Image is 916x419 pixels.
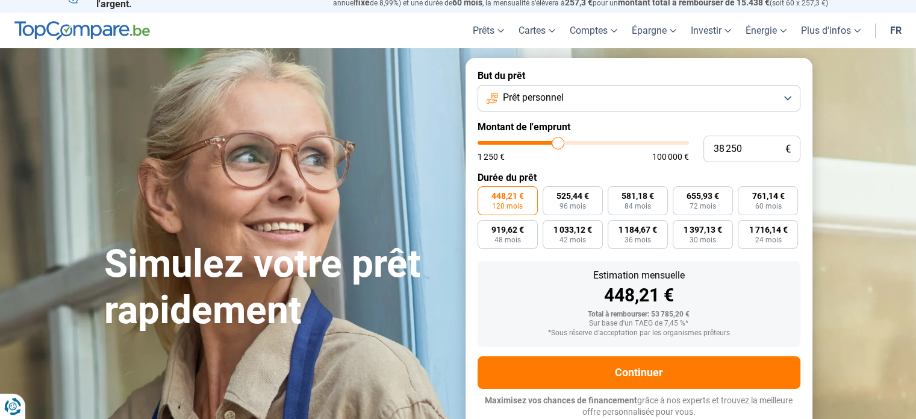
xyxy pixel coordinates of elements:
[485,395,637,405] span: Maximisez vos chances de financement
[14,21,150,40] img: TopCompare
[487,329,791,338] div: *Sous réserve d'acceptation par les organismes prêteurs
[491,225,524,234] span: 919,62 €
[625,13,684,48] a: Épargne
[690,236,716,244] span: 30 mois
[553,225,592,234] span: 1 033,12 €
[559,236,586,244] span: 42 mois
[494,236,521,244] span: 48 mois
[625,203,651,210] span: 84 mois
[883,13,909,48] a: fr
[478,153,505,161] span: 1 250 €
[622,192,654,200] span: 581,18 €
[511,13,562,48] a: Cartes
[625,236,651,244] span: 36 mois
[478,85,800,112] button: Prêt personnel
[785,144,791,154] span: €
[487,286,791,304] div: 448,21 €
[478,121,800,133] label: Montant de l'emprunt
[559,203,586,210] span: 96 mois
[478,356,800,389] button: Continuer
[752,192,784,200] span: 761,14 €
[562,13,625,48] a: Comptes
[478,70,800,81] label: But du prêt
[738,13,794,48] a: Énergie
[487,320,791,328] div: Sur base d'un TAEG de 7,45 %*
[687,192,719,200] span: 655,93 €
[487,310,791,319] div: Total à rembourser: 53 785,20 €
[487,271,791,280] div: Estimation mensuelle
[794,13,868,48] a: Plus d'infos
[749,225,787,234] span: 1 716,14 €
[492,203,523,210] span: 120 mois
[104,241,451,334] h1: Simulez votre prêt rapidement
[618,225,657,234] span: 1 184,67 €
[684,13,738,48] a: Investir
[491,192,524,200] span: 448,21 €
[690,203,716,210] span: 72 mois
[755,203,781,210] span: 60 mois
[466,13,511,48] a: Prêts
[503,91,564,104] span: Prêt personnel
[652,153,689,161] span: 100 000 €
[755,236,781,244] span: 24 mois
[684,225,722,234] span: 1 397,13 €
[478,395,800,418] p: grâce à nos experts et trouvez la meilleure offre personnalisée pour vous.
[556,192,589,200] span: 525,44 €
[478,172,800,183] label: Durée du prêt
